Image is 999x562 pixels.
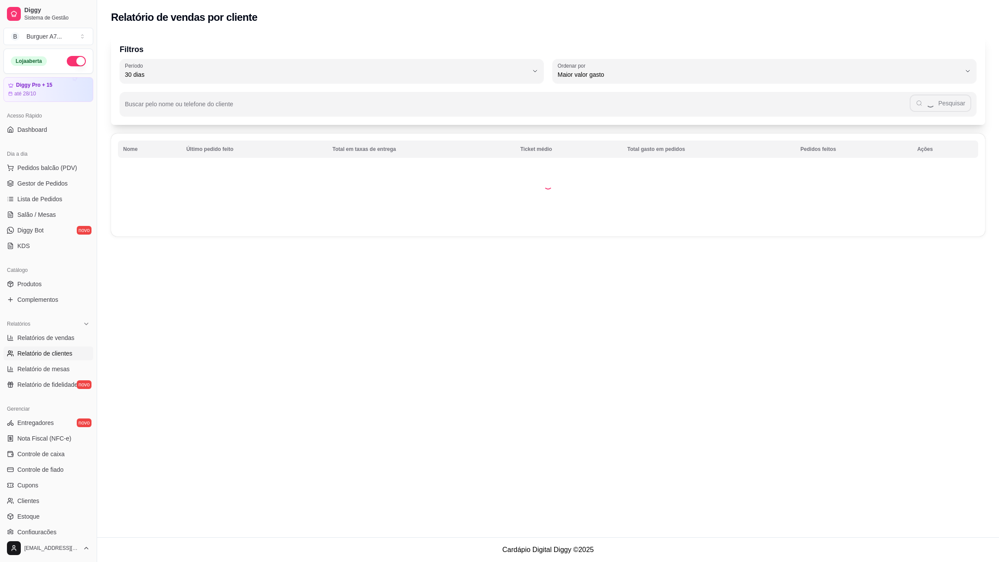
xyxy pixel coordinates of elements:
button: Select a team [3,28,93,45]
a: Dashboard [3,123,93,137]
button: Pedidos balcão (PDV) [3,161,93,175]
span: 30 dias [125,70,528,79]
footer: Cardápio Digital Diggy © 2025 [97,537,999,562]
span: Controle de caixa [17,450,65,458]
a: Relatório de fidelidadenovo [3,378,93,392]
a: Diggy Botnovo [3,223,93,237]
span: Diggy [24,7,90,14]
span: Estoque [17,512,39,521]
a: Salão / Mesas [3,208,93,222]
div: Catálogo [3,263,93,277]
a: Nota Fiscal (NFC-e) [3,431,93,445]
span: Diggy Bot [17,226,44,235]
div: Dia a dia [3,147,93,161]
div: Loading [544,181,552,190]
a: Entregadoresnovo [3,416,93,430]
span: KDS [17,242,30,250]
h2: Relatório de vendas por cliente [111,10,258,24]
span: Relatório de mesas [17,365,70,373]
span: Complementos [17,295,58,304]
button: Período30 dias [120,59,544,83]
div: Acesso Rápido [3,109,93,123]
input: Buscar pelo nome ou telefone do cliente [125,103,910,112]
a: Diggy Pro + 15até 28/10 [3,77,93,102]
a: Clientes [3,494,93,508]
span: Relatórios de vendas [17,333,75,342]
article: Diggy Pro + 15 [16,82,52,88]
a: Estoque [3,510,93,523]
a: Configurações [3,525,93,539]
div: Burguer A7 ... [26,32,62,41]
span: Salão / Mesas [17,210,56,219]
button: Alterar Status [67,56,86,66]
a: KDS [3,239,93,253]
span: Configurações [17,528,56,536]
a: Controle de fiado [3,463,93,477]
a: Relatórios de vendas [3,331,93,345]
label: Ordenar por [558,62,588,69]
span: Clientes [17,497,39,505]
span: Pedidos balcão (PDV) [17,163,77,172]
a: Produtos [3,277,93,291]
span: Relatório de clientes [17,349,72,358]
div: Gerenciar [3,402,93,416]
a: Relatório de mesas [3,362,93,376]
button: [EMAIL_ADDRESS][DOMAIN_NAME] [3,538,93,559]
a: Gestor de Pedidos [3,176,93,190]
a: Controle de caixa [3,447,93,461]
button: Ordenar porMaior valor gasto [552,59,976,83]
span: Gestor de Pedidos [17,179,68,188]
a: Relatório de clientes [3,346,93,360]
article: até 28/10 [14,90,36,97]
span: Entregadores [17,418,54,427]
span: Relatório de fidelidade [17,380,78,389]
span: Cupons [17,481,38,490]
span: Controle de fiado [17,465,64,474]
span: Sistema de Gestão [24,14,90,21]
a: Cupons [3,478,93,492]
a: Complementos [3,293,93,307]
div: Loja aberta [11,56,47,66]
a: DiggySistema de Gestão [3,3,93,24]
p: Filtros [120,43,976,56]
span: Lista de Pedidos [17,195,62,203]
span: B [11,32,20,41]
span: Maior valor gasto [558,70,961,79]
a: Lista de Pedidos [3,192,93,206]
span: Produtos [17,280,42,288]
span: [EMAIL_ADDRESS][DOMAIN_NAME] [24,545,79,552]
label: Período [125,62,146,69]
span: Dashboard [17,125,47,134]
span: Relatórios [7,320,30,327]
span: Nota Fiscal (NFC-e) [17,434,71,443]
